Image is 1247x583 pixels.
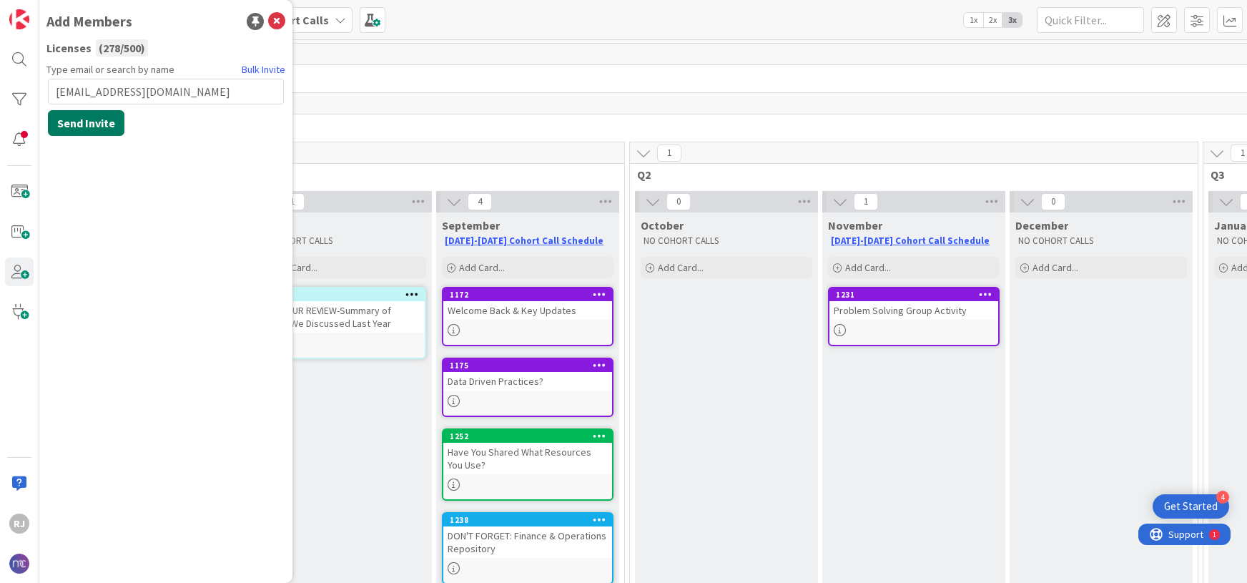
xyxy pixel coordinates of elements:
div: 1238 [450,515,612,525]
span: November [828,218,882,232]
div: Data Driven Practices? [443,372,612,391]
span: Add Card... [1032,261,1078,274]
a: [DATE]-[DATE] Cohort Call Schedule [445,235,603,247]
div: 1175 [450,361,612,371]
div: 1252 [450,431,612,441]
span: Add Card... [845,261,891,274]
a: 1252Have You Shared What Resources You Use? [442,428,613,501]
div: 1238 [443,514,612,526]
img: avatar [9,554,29,574]
div: 1238DON'T FORGET: Finance & Operations Repository [443,514,612,558]
span: 1 [854,193,878,210]
div: ( 278 / 500 ) [96,39,148,57]
span: Support [30,2,65,19]
span: October [641,218,684,232]
a: 1172Welcome Back & Key Updates [442,287,613,346]
span: December [1015,218,1068,232]
span: Licenses [46,39,92,57]
div: 1252 [443,430,612,443]
div: 1163 [256,288,425,301]
div: Have You Shared What Resources You Use? [443,443,612,474]
img: Visit kanbanzone.com [9,9,29,29]
span: 0 [666,193,691,210]
span: 0 [1041,193,1065,210]
div: Open Get Started checklist, remaining modules: 4 [1153,494,1229,519]
div: 1163FOR YOUR REVIEW-Summary of Topics We Discussed Last Year [256,288,425,333]
div: Problem Solving Group Activity [829,301,998,320]
span: Q2 [637,167,1180,182]
span: 1x [964,13,983,27]
a: Bulk Invite [242,62,285,77]
span: Add Card... [459,261,505,274]
div: Get Started [1164,499,1218,514]
span: Add Card... [658,261,704,274]
div: 4 [1216,491,1229,504]
div: DON'T FORGET: Finance & Operations Repository [443,526,612,558]
div: 1231 [836,290,998,300]
div: 1231 [829,288,998,301]
span: 2x [983,13,1002,27]
div: 1231Problem Solving Group Activity [829,288,998,320]
span: 3x [1002,13,1022,27]
a: 1163FOR YOUR REVIEW-Summary of Topics We Discussed Last Year [255,287,426,359]
p: NO COHORT CALLS [644,235,809,247]
span: 1 [280,193,305,210]
div: 1 [74,6,78,17]
p: NO COHORT CALLS [1018,235,1184,247]
div: 1172Welcome Back & Key Updates [443,288,612,320]
a: [DATE]-[DATE] Cohort Call Schedule [831,235,990,247]
div: 1172 [443,288,612,301]
div: Add Members [46,11,132,32]
input: Quick Filter... [1037,7,1144,33]
a: 1231Problem Solving Group Activity [828,287,1000,346]
div: 1172 [450,290,612,300]
div: 1175Data Driven Practices? [443,359,612,391]
span: Add Card... [272,261,317,274]
div: Welcome Back & Key Updates [443,301,612,320]
div: 1175 [443,359,612,372]
div: FOR YOUR REVIEW-Summary of Topics We Discussed Last Year [256,301,425,333]
span: September [442,218,500,232]
button: Send Invite [48,110,124,136]
span: 1 [657,144,681,162]
div: 1252Have You Shared What Resources You Use? [443,430,612,474]
div: RJ [9,514,29,534]
p: NO COHORT CALLS [257,235,423,247]
span: Q1 [64,167,606,182]
div: 1163 [262,290,425,300]
span: Type email or search by name [46,62,174,77]
a: 1175Data Driven Practices? [442,358,613,417]
span: 4 [468,193,492,210]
